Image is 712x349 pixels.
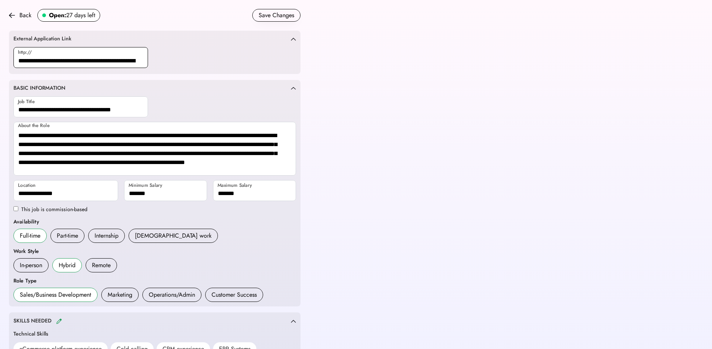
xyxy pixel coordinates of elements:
img: caret-up.svg [291,87,296,90]
div: Full-time [20,231,40,240]
label: This job is commission-based [21,206,87,213]
img: caret-up.svg [291,319,296,323]
div: SKILLS NEEDED [13,317,52,325]
div: [DEMOGRAPHIC_DATA] work [135,231,212,240]
div: Hybrid [59,261,75,270]
div: 27 days left [49,11,95,20]
div: Sales/Business Development [20,290,91,299]
img: caret-up.svg [291,37,296,41]
div: External Application Link [13,35,71,43]
div: Internship [95,231,118,240]
div: Work Style [13,247,39,255]
div: In-person [20,261,42,270]
strong: Open: [49,11,66,19]
div: Part-time [57,231,78,240]
div: Role Type [13,277,37,285]
img: pencil.svg [56,318,62,324]
div: BASIC INFORMATION [13,84,65,92]
div: Operations/Admin [149,290,195,299]
img: arrow-back.svg [9,12,15,18]
button: Save Changes [252,9,300,22]
div: Availability [13,218,39,226]
div: Back [19,11,31,20]
div: Technical Skills [13,330,48,338]
div: Customer Success [212,290,257,299]
div: Marketing [108,290,132,299]
div: Remote [92,261,111,270]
